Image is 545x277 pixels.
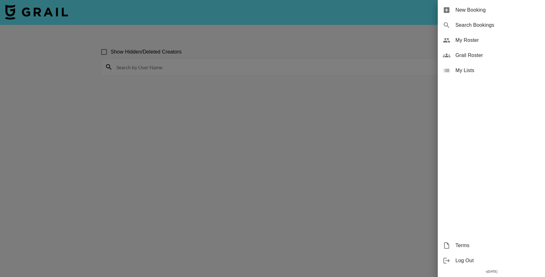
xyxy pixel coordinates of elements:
[455,37,540,44] span: My Roster
[455,67,540,74] span: My Lists
[438,48,545,63] div: Grail Roster
[438,63,545,78] div: My Lists
[438,268,545,275] div: v [DATE]
[455,21,540,29] span: Search Bookings
[455,6,540,14] span: New Booking
[455,52,540,59] span: Grail Roster
[438,33,545,48] div: My Roster
[438,3,545,18] div: New Booking
[438,18,545,33] div: Search Bookings
[455,242,540,249] span: Terms
[438,253,545,268] div: Log Out
[455,257,540,264] span: Log Out
[438,238,545,253] div: Terms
